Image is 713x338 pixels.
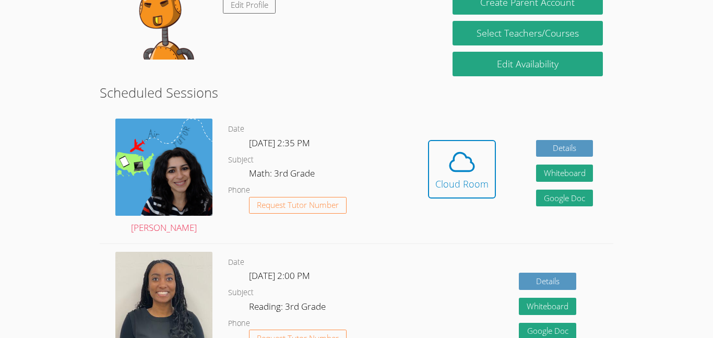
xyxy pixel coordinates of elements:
a: Select Teachers/Courses [453,21,603,45]
dt: Date [228,256,244,269]
dd: Reading: 3rd Grade [249,299,328,317]
img: air%20tutor%20avatar.png [115,119,212,216]
dt: Date [228,123,244,136]
dt: Subject [228,286,254,299]
a: [PERSON_NAME] [115,119,212,236]
button: Whiteboard [536,165,593,182]
span: [DATE] 2:35 PM [249,137,310,149]
dt: Phone [228,184,250,197]
a: Details [536,140,593,157]
dt: Subject [228,154,254,167]
a: Details [519,273,576,290]
button: Cloud Room [428,140,496,199]
a: Edit Availability [453,52,603,76]
h2: Scheduled Sessions [100,83,613,102]
span: Request Tutor Number [257,201,339,209]
dt: Phone [228,317,250,330]
div: Cloud Room [435,177,489,191]
button: Request Tutor Number [249,197,347,214]
a: Google Doc [536,190,593,207]
button: Whiteboard [519,298,576,315]
dd: Math: 3rd Grade [249,166,317,184]
span: [DATE] 2:00 PM [249,270,310,282]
